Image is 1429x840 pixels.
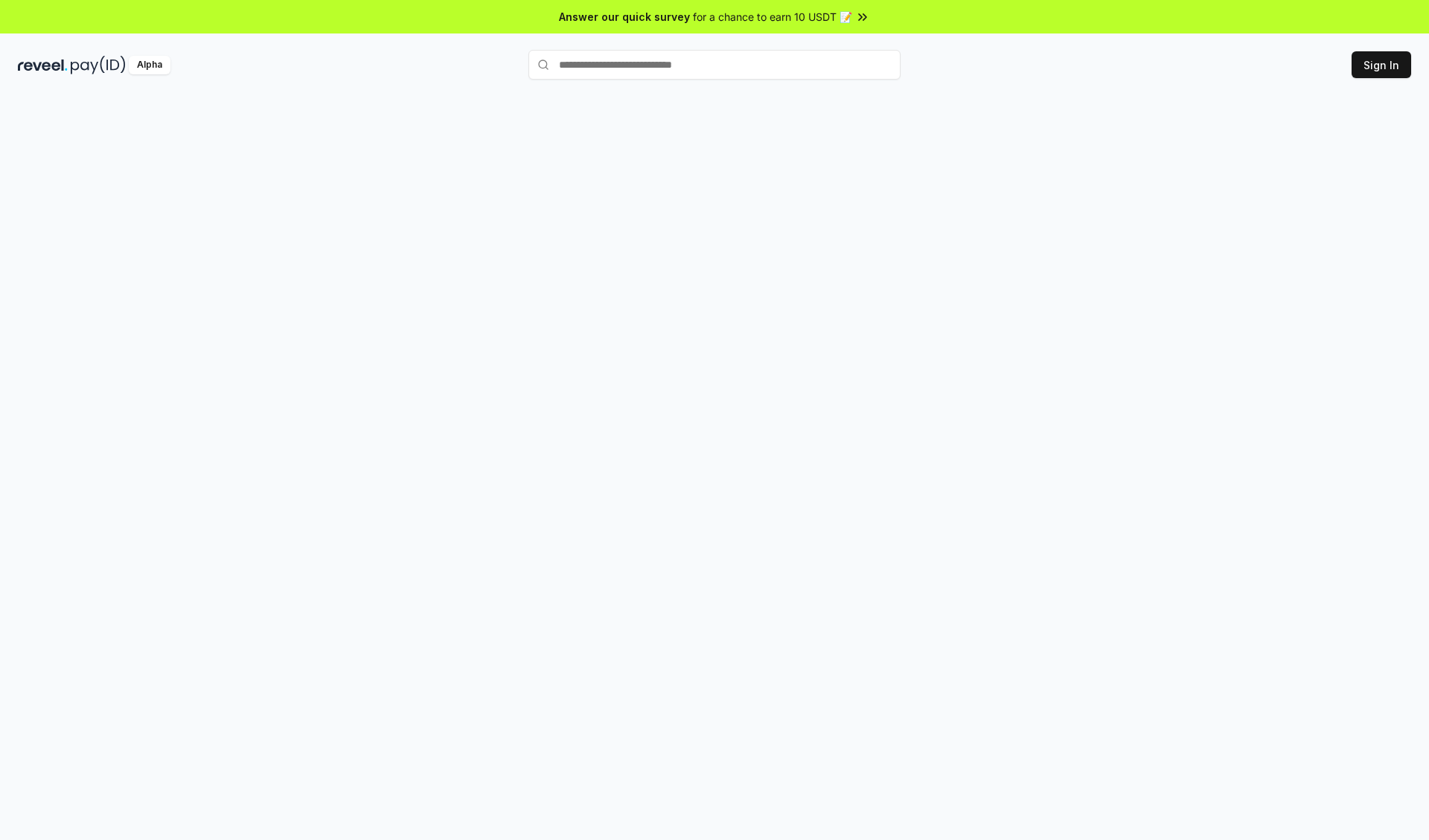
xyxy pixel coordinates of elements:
button: Sign In [1352,51,1411,78]
span: for a chance to earn 10 USDT 📝 [693,9,852,25]
span: Answer our quick survey [559,9,690,25]
img: reveel_dark [18,56,68,74]
div: Alpha [129,56,170,74]
img: pay_id [71,56,126,74]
